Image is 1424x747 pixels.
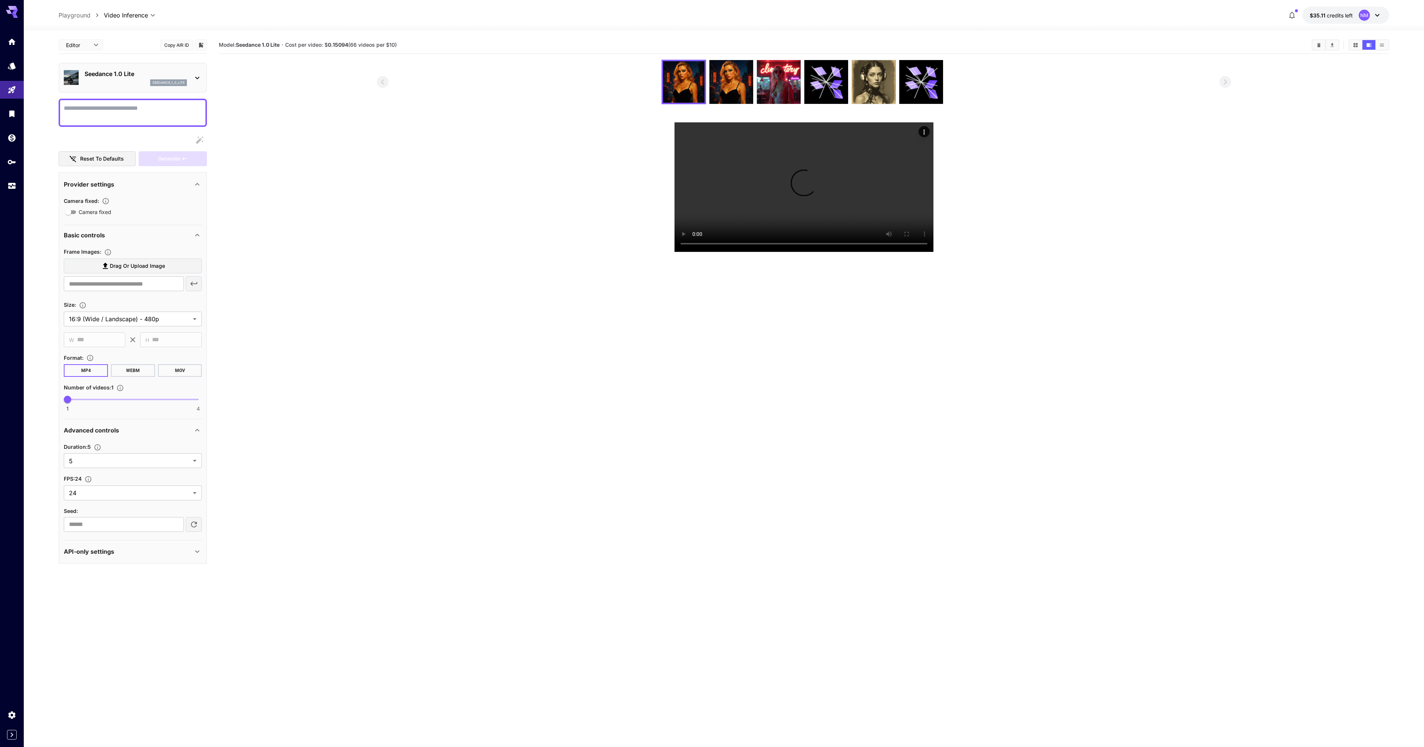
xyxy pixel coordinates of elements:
p: seedance_1_0_lite [152,80,185,85]
img: gXjr0gAAAAZJREFUAwCJAQNGk2NPjgAAAABJRU5ErkJggg== [709,60,753,104]
span: 16:9 (Wide / Landscape) - 480p [69,315,190,323]
button: Show videos in list view [1375,40,1388,50]
button: Clear videos [1312,40,1325,50]
span: Seed : [64,508,78,514]
div: NM [1359,10,1370,21]
span: W [69,336,74,344]
div: Home [7,37,16,46]
button: Set the fps [82,475,95,483]
p: · [281,40,283,49]
span: $35.11 [1310,12,1327,19]
a: Playground [59,11,90,20]
div: Actions [919,126,930,137]
span: Cost per video: $ (66 videos per $10) [285,42,397,48]
span: Video Inference [104,11,148,20]
div: Basic controls [64,226,202,244]
span: credits left [1327,12,1353,19]
button: Copy AIR ID [160,40,194,50]
span: Duration : 5 [64,444,91,450]
div: Clear videosDownload All [1312,39,1339,50]
button: Set the number of duration [91,444,104,451]
p: Basic controls [64,231,105,240]
img: xRX76QAAAAGSURBVAMAHNPGOnjOoVoAAAAASUVORK5CYII= [757,60,801,104]
button: Reset to defaults [59,151,136,167]
span: 1 [66,405,69,412]
button: Show videos in grid view [1349,40,1362,50]
button: Adjust the dimensions of the generated image by specifying its width and height in pixels, or sel... [76,302,89,309]
p: Provider settings [64,180,114,189]
div: Wallet [7,133,16,142]
span: Model: [219,42,280,48]
button: Download All [1326,40,1339,50]
b: 0.15094 [328,42,348,48]
div: API-only settings [64,543,202,560]
button: MP4 [64,364,108,377]
button: WEBM [111,364,155,377]
div: Models [7,61,16,70]
img: +3hSZpAAAABklEQVQDAEWKGjEX+afWAAAAAElFTkSuQmCC [852,60,896,104]
span: 5 [69,457,190,465]
span: 4 [197,405,200,412]
span: Number of videos : 1 [64,384,113,391]
p: Seedance 1.0 Lite [85,69,187,78]
span: Format : [64,355,83,361]
button: MOV [158,364,202,377]
span: 24 [69,488,190,497]
button: Show videos in video view [1362,40,1375,50]
div: $35.10785 [1310,11,1353,19]
button: Upload frame images. [101,249,115,256]
div: Show videos in grid viewShow videos in video viewShow videos in list view [1348,39,1389,50]
span: Camera fixed : [64,198,99,204]
span: Drag or upload image [110,261,165,271]
button: Expand sidebar [7,730,17,740]
span: Frame Images : [64,249,101,255]
button: Specify how many videos to generate in a single request. Each video generation will be charged se... [113,384,127,392]
button: Choose the file format for the output video. [83,354,97,362]
img: 9aa6rOAAAABklEQVQDAGeibmaVwK+eAAAAAElFTkSuQmCC [663,61,705,103]
div: Provider settings [64,175,202,193]
button: Add to library [198,40,204,49]
label: Drag or upload image [64,259,202,274]
div: Playground [7,85,16,95]
div: Advanced controls [64,421,202,439]
button: $35.10785NM [1302,7,1389,24]
span: Size : [64,302,76,308]
b: Seedance 1.0 Lite [236,42,280,48]
div: Seedance 1.0 Liteseedance_1_0_lite [64,66,202,89]
nav: breadcrumb [59,11,104,20]
div: Library [7,109,16,118]
span: H [145,336,149,344]
span: FPS : 24 [64,475,82,482]
div: Usage [7,181,16,191]
div: Settings [7,710,16,720]
p: Advanced controls [64,426,119,435]
div: API Keys [7,157,16,167]
span: Editor [66,41,89,49]
span: Camera fixed [79,208,111,216]
iframe: Chat Widget [1387,711,1424,747]
p: API-only settings [64,547,114,556]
